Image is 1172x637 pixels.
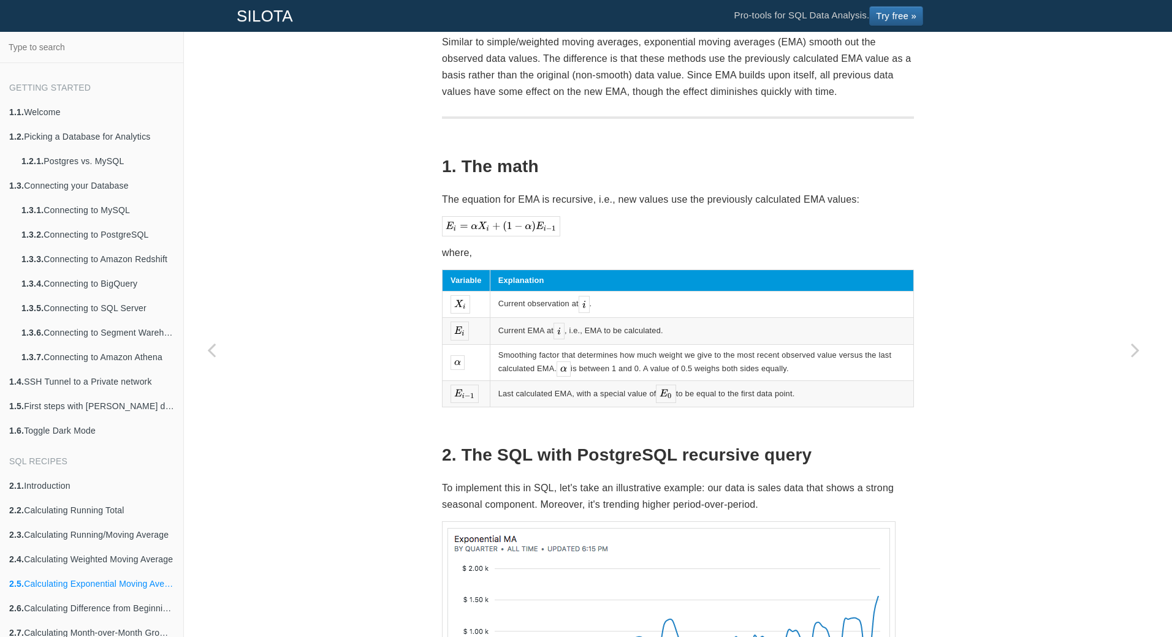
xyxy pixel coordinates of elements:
a: Try free » [869,6,923,26]
a: 1.3.7.Connecting to Amazon Athena [12,345,183,369]
b: 1.3. [9,181,24,190]
b: 2.5. [9,579,24,589]
img: _mathjax_e66c3671.svg [554,323,565,340]
b: 2.2. [9,505,24,515]
b: 1.6. [9,426,24,435]
img: _mathjax_dc4ca758.svg [557,361,571,376]
b: 1.2. [9,132,24,141]
a: Next page: Calculating Difference from Beginning Row [1108,62,1163,637]
b: 2.4. [9,554,24,564]
a: 1.3.4.Connecting to BigQuery [12,271,183,296]
b: 1.3.2. [21,230,44,239]
td: Current observation at . [490,291,913,317]
img: _mathjax_dc4ca758.svg [451,355,465,370]
a: 1.3.3.Connecting to Amazon Redshift [12,247,183,271]
h2: 2. The SQL with PostgreSQL recursive query [442,446,914,465]
img: _mathjax_e66c3671.svg [579,296,590,313]
td: Smoothing factor that determines how much weight we give to the most recent observed value versus... [490,344,913,380]
b: 2.6. [9,603,24,613]
a: 1.3.5.Connecting to SQL Server [12,296,183,320]
p: The equation for EMA is recursive, i.e., new values use the previously calculated EMA values: [442,191,914,208]
td: Current EMA at , i.e., EMA to be calculated. [490,318,913,344]
img: _mathjax_cbdff40e.svg [442,216,560,236]
a: SILOTA [227,1,302,31]
b: 1.2.1. [21,156,44,166]
input: Type to search [4,36,180,59]
img: _mathjax_805d0e5e.svg [451,322,469,340]
b: 1.3.1. [21,205,44,215]
th: Variable [443,270,490,292]
td: Last calculated EMA, with a special value of to be equal to the first data point. [490,380,913,407]
h2: 1. The math [442,157,914,176]
img: _mathjax_94a33e7d.svg [451,295,470,314]
p: where, [442,244,914,261]
p: Similar to simple/weighted moving averages, exponential moving averages (EMA) smooth out the obse... [442,34,914,100]
b: 1.4. [9,377,24,386]
iframe: Drift Widget Chat Controller [1111,576,1157,622]
b: 1.3.4. [21,279,44,288]
b: 1.5. [9,401,24,411]
a: 1.3.2.Connecting to PostgreSQL [12,222,183,247]
img: _mathjax_92eae70e.svg [656,385,675,403]
a: 1.3.6.Connecting to Segment Warehouse [12,320,183,345]
img: _mathjax_66d78955.svg [451,385,479,403]
a: 1.3.1.Connecting to MySQL [12,198,183,222]
b: 2.1. [9,481,24,491]
b: 1.3.7. [21,352,44,362]
b: 1.3.3. [21,254,44,264]
a: 1.2.1.Postgres vs. MySQL [12,149,183,173]
li: Pro-tools for SQL Data Analysis. [721,1,935,31]
th: Explanation [490,270,913,292]
a: Previous page: Calculating Weighted Moving Average [184,62,239,637]
p: To implement this in SQL, let's take an illustrative example: our data is sales data that shows a... [442,480,914,513]
b: 1.3.5. [21,303,44,313]
b: 1.3.6. [21,328,44,337]
b: 2.3. [9,530,24,540]
b: 1.1. [9,107,24,117]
